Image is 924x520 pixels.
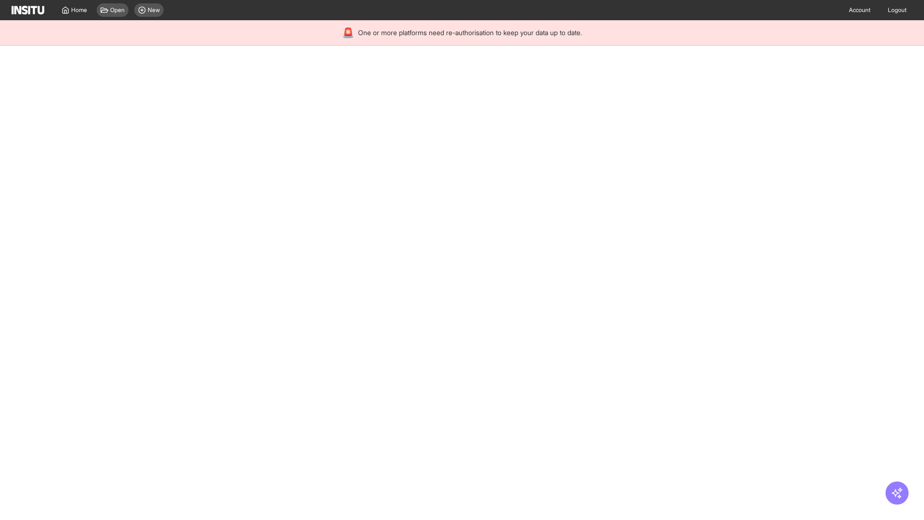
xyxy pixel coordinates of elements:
[358,28,582,38] span: One or more platforms need re-authorisation to keep your data up to date.
[71,6,87,14] span: Home
[148,6,160,14] span: New
[110,6,125,14] span: Open
[342,26,354,39] div: 🚨
[12,6,44,14] img: Logo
